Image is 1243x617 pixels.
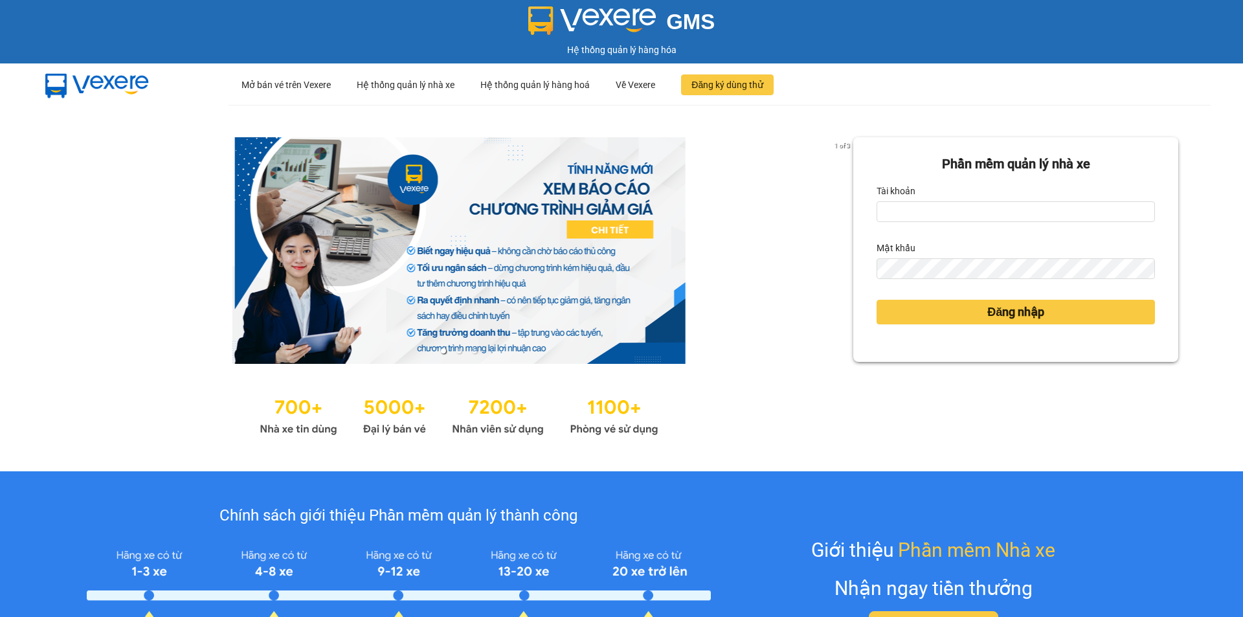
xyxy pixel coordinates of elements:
div: Giới thiệu [811,535,1055,565]
li: slide item 3 [472,348,477,353]
p: 1 of 3 [831,137,853,154]
span: Đăng ký dùng thử [691,78,763,92]
img: logo 2 [528,6,656,35]
img: mbUUG5Q.png [32,63,162,106]
div: Chính sách giới thiệu Phần mềm quản lý thành công [87,504,710,528]
li: slide item 1 [441,348,446,353]
li: slide item 2 [456,348,462,353]
label: Tài khoản [877,181,915,201]
button: previous slide / item [65,137,83,364]
div: Nhận ngay tiền thưởng [834,573,1033,603]
div: Hệ thống quản lý hàng hóa [3,43,1240,57]
span: Phần mềm Nhà xe [898,535,1055,565]
div: Phần mềm quản lý nhà xe [877,154,1155,174]
button: Đăng ký dùng thử [681,74,774,95]
button: next slide / item [835,137,853,364]
img: Statistics.png [260,390,658,439]
a: GMS [528,19,715,30]
input: Mật khẩu [877,258,1155,279]
div: Mở bán vé trên Vexere [241,64,331,106]
div: Về Vexere [616,64,655,106]
button: Đăng nhập [877,300,1155,324]
span: GMS [666,10,715,34]
span: Đăng nhập [987,303,1044,321]
label: Mật khẩu [877,238,915,258]
div: Hệ thống quản lý hàng hoá [480,64,590,106]
div: Hệ thống quản lý nhà xe [357,64,454,106]
input: Tài khoản [877,201,1155,222]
